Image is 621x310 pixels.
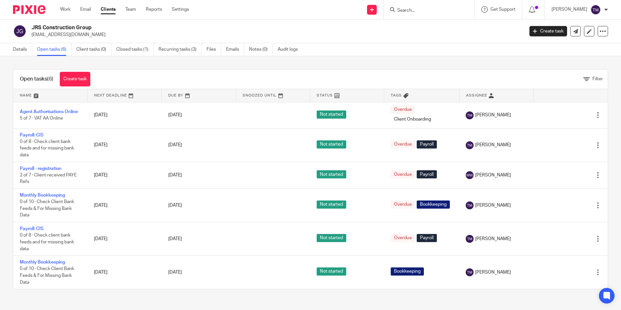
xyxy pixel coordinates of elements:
[20,260,65,265] a: Monthly Bookkeeping
[417,140,437,149] span: Payroll
[391,170,415,178] span: Overdue
[32,24,422,31] h2: JRS Construction Group
[125,6,136,13] a: Team
[101,6,116,13] a: Clients
[80,6,91,13] a: Email
[317,140,346,149] span: Not started
[475,172,511,178] span: [PERSON_NAME]
[37,43,71,56] a: Open tasks (6)
[60,72,90,86] a: Create task
[417,170,437,178] span: Payroll
[317,170,346,178] span: Not started
[317,234,346,242] span: Not started
[391,267,424,276] span: Bookkeeping
[466,201,474,209] img: svg%3E
[475,202,511,209] span: [PERSON_NAME]
[466,111,474,119] img: svg%3E
[391,115,434,123] span: Client Onboarding
[158,43,202,56] a: Recurring tasks (3)
[226,43,244,56] a: Emails
[60,6,70,13] a: Work
[391,234,415,242] span: Overdue
[20,133,44,137] a: Payroll: CIS
[592,77,603,81] span: Filter
[13,5,45,14] img: Pixie
[20,226,44,231] a: Payroll: CIS
[172,6,189,13] a: Settings
[20,200,74,218] span: 0 of 10 · Check Client Bank Feeds & For Missing Bank Data
[168,203,182,208] span: [DATE]
[168,143,182,147] span: [DATE]
[20,166,61,171] a: Payroll - registration
[466,268,474,276] img: svg%3E
[87,102,161,128] td: [DATE]
[243,94,277,97] span: Snoozed Until
[490,7,515,12] span: Get Support
[32,32,520,38] p: [EMAIL_ADDRESS][DOMAIN_NAME]
[87,128,161,162] td: [DATE]
[529,26,567,36] a: Create task
[475,269,511,276] span: [PERSON_NAME]
[87,256,161,289] td: [DATE]
[168,237,182,241] span: [DATE]
[391,140,415,149] span: Overdue
[475,112,511,118] span: [PERSON_NAME]
[391,94,402,97] span: Tags
[20,139,74,157] span: 0 of 8 · Check client bank feeds and for missing bank data
[20,110,78,114] a: Agent Authorisations Online
[20,76,53,83] h1: Open tasks
[417,200,450,209] span: Bookkeeping
[551,6,587,13] p: [PERSON_NAME]
[168,113,182,117] span: [DATE]
[317,267,346,276] span: Not started
[278,43,303,56] a: Audit logs
[87,222,161,256] td: [DATE]
[168,173,182,177] span: [DATE]
[466,235,474,243] img: svg%3E
[466,171,474,179] img: svg%3E
[466,141,474,149] img: svg%3E
[397,8,455,14] input: Search
[76,43,111,56] a: Client tasks (0)
[47,76,53,82] span: (6)
[20,267,74,285] span: 0 of 10 · Check Client Bank Feeds & For Missing Bank Data
[20,116,63,121] span: 5 of 7 · VAT AA Online
[87,189,161,222] td: [DATE]
[20,233,74,251] span: 0 of 8 · Check client bank feeds and for missing bank data
[249,43,273,56] a: Notes (0)
[317,110,346,119] span: Not started
[417,234,437,242] span: Payroll
[475,236,511,242] span: [PERSON_NAME]
[20,193,65,198] a: Monthly Bookkeeping
[116,43,154,56] a: Closed tasks (1)
[207,43,221,56] a: Files
[13,24,27,38] img: svg%3E
[87,162,161,188] td: [DATE]
[20,173,77,184] span: 2 of 7 · Client received PAYE Refs
[168,270,182,275] span: [DATE]
[146,6,162,13] a: Reports
[317,200,346,209] span: Not started
[590,5,601,15] img: svg%3E
[13,43,32,56] a: Details
[391,106,415,114] span: Overdue
[391,200,415,209] span: Overdue
[475,142,511,148] span: [PERSON_NAME]
[317,94,333,97] span: Status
